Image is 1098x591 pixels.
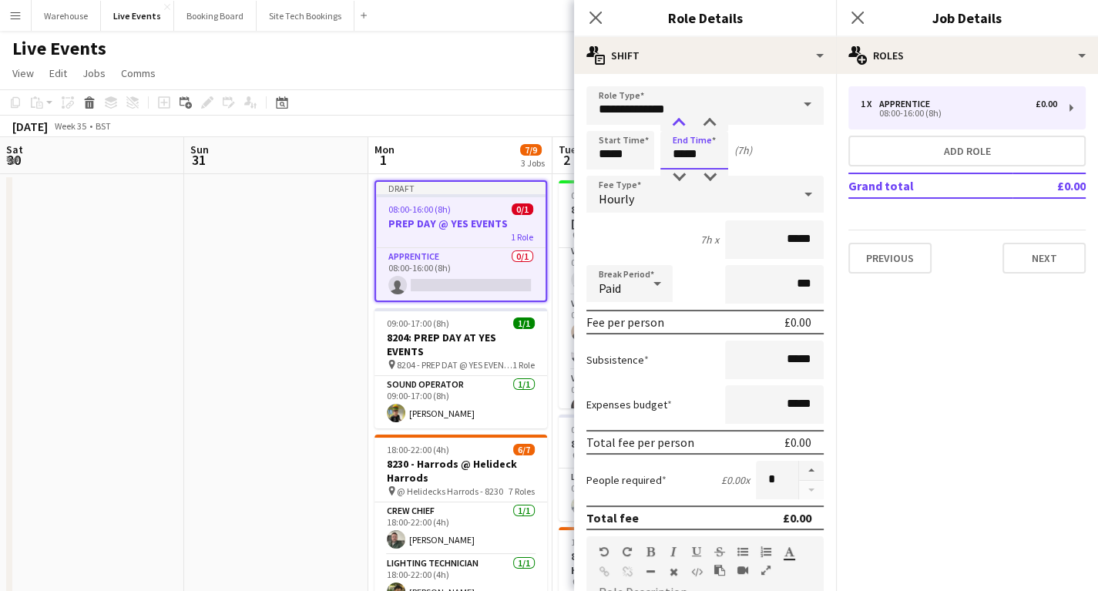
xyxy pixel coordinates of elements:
h1: Live Events [12,37,106,60]
div: 08:00-16:00 (8h) [861,109,1057,117]
h3: 8230 - Harrods @ Helideck Harrods [559,549,731,577]
span: 6/7 [513,444,535,455]
div: Total fee [586,510,639,526]
button: Next [1002,243,1086,274]
button: Text Color [784,546,794,558]
app-job-card: 09:00-14:00 (5h)1/18204 - PREP @ YES EVENTS 8204 - PREP @ YES EVENTS1 RoleLighting Operator1/109:... [559,415,731,521]
button: Undo [599,546,609,558]
span: 09:00-17:00 (8h) [387,317,449,329]
app-card-role: Video Technician Duty1I1/206:30-18:00 (11h30m)[PERSON_NAME] [559,370,731,445]
a: Comms [115,63,162,83]
span: 31 [188,151,209,169]
span: 1/1 [513,317,535,329]
div: £0.00 [783,510,811,526]
div: £0.00 x [721,473,750,487]
span: Tue [559,143,576,156]
div: £0.00 [1036,99,1057,109]
app-card-role: Apprentice0/108:00-16:00 (8h) [376,248,546,301]
span: 13:00-23:00 (10h) [571,536,638,548]
button: Bold [645,546,656,558]
span: 7/9 [520,144,542,156]
span: 18:00-22:00 (4h) [387,444,449,455]
button: Unordered List [737,546,748,558]
span: Mon [374,143,395,156]
span: 1 [372,151,395,169]
span: @ Helidecks Harrods - 8230 [397,485,503,497]
div: 7h x [700,233,719,247]
button: Ordered List [761,546,771,558]
span: Comms [121,66,156,80]
h3: 8204: PREP DAY AT YES EVENTS [374,331,547,358]
span: Hourly [599,191,634,207]
span: 0/1 [512,203,533,215]
app-job-card: 09:00-17:00 (8h)1/18204: PREP DAY AT YES EVENTS 8204 - PREP DAT @ YES EVENTS1 RoleSound Operator1... [374,308,547,428]
div: 3 Jobs [521,157,545,169]
span: Sun [190,143,209,156]
div: Draft [376,182,546,194]
button: Redo [622,546,633,558]
div: Fee per person [586,314,664,330]
app-card-role: Video Technician2/206:30-18:00 (11h30m)[PERSON_NAME][PERSON_NAME] [559,295,731,370]
a: View [6,63,40,83]
h3: 8230 - Harrods @ Helideck Harrods [374,457,547,485]
h3: 8180 - [GEOGRAPHIC_DATA] @ [GEOGRAPHIC_DATA] [559,203,731,230]
app-job-card: Draft08:00-16:00 (8h)0/1PREP DAY @ YES EVENTS1 RoleApprentice0/108:00-16:00 (8h) [374,180,547,302]
div: (7h) [734,143,752,157]
span: 09:00-14:00 (5h) [571,424,633,435]
button: Warehouse [32,1,101,31]
button: Live Events [101,1,174,31]
a: Edit [43,63,73,83]
button: Previous [848,243,932,274]
div: BST [96,120,111,132]
span: 06:30-18:00 (11h30m) [571,190,656,201]
span: 08:00-16:00 (8h) [388,203,451,215]
h3: Job Details [836,8,1098,28]
h3: PREP DAY @ YES EVENTS [376,217,546,230]
button: Strikethrough [714,546,725,558]
span: 1 Role [512,359,535,371]
app-card-role: Video Operator0/106:30-18:00 (11h30m) [559,243,731,295]
button: Underline [691,546,702,558]
h3: 8204 - PREP @ YES EVENTS [559,437,731,451]
span: 8204 - PREP DAT @ YES EVENTS [397,359,512,371]
div: Apprentice [879,99,936,109]
span: 7 Roles [509,485,535,497]
td: £0.00 [1012,173,1086,198]
button: Booking Board [174,1,257,31]
span: 2 [556,151,576,169]
div: Roles [836,37,1098,74]
label: Expenses budget [586,398,672,411]
span: 30 [4,151,23,169]
span: Week 35 [51,120,89,132]
span: Edit [49,66,67,80]
app-card-role: Crew Chief1/118:00-22:00 (4h)[PERSON_NAME] [374,502,547,555]
button: Increase [799,461,824,481]
button: Horizontal Line [645,566,656,578]
span: Paid [599,280,621,296]
button: HTML Code [691,566,702,578]
div: Total fee per person [586,435,694,450]
button: Insert video [737,564,748,576]
button: Site Tech Bookings [257,1,354,31]
button: Paste as plain text [714,564,725,576]
div: £0.00 [784,314,811,330]
button: Add role [848,136,1086,166]
div: £0.00 [784,435,811,450]
label: People required [586,473,667,487]
button: Clear Formatting [668,566,679,578]
app-job-card: 06:30-18:00 (11h30m)21/238180 - [GEOGRAPHIC_DATA] @ [GEOGRAPHIC_DATA] @ [GEOGRAPHIC_DATA] - 81801... [559,180,731,408]
label: Subsistence [586,353,649,367]
a: Jobs [76,63,112,83]
app-card-role: Sound Operator1/109:00-17:00 (8h)[PERSON_NAME] [374,376,547,428]
span: 1 Role [511,231,533,243]
app-card-role: Lighting Operator1/109:00-14:00 (5h)![PERSON_NAME] [559,468,731,521]
span: View [12,66,34,80]
button: Fullscreen [761,564,771,576]
div: 1 x [861,99,879,109]
span: Jobs [82,66,106,80]
h3: Role Details [574,8,836,28]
